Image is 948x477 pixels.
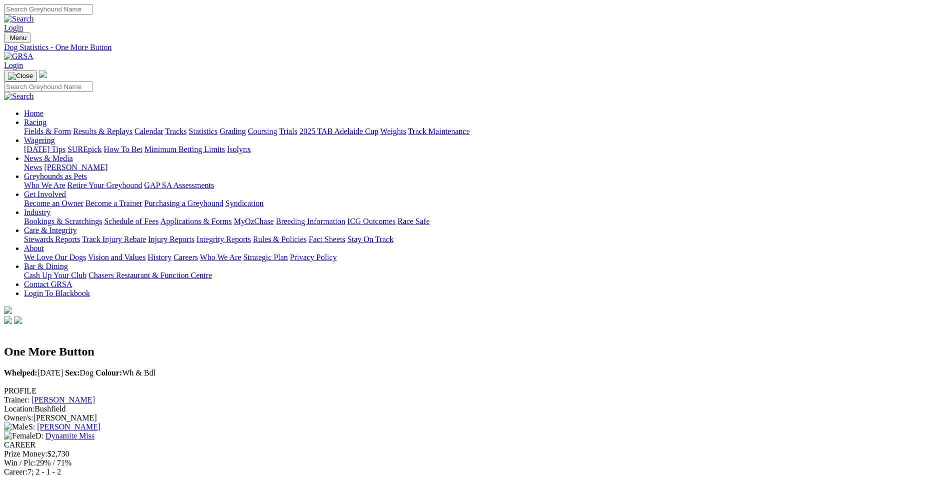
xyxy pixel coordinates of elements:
input: Search [4,4,92,14]
a: Breeding Information [276,217,345,225]
a: Login [4,61,23,69]
a: Care & Integrity [24,226,77,234]
a: Become an Owner [24,199,83,207]
b: Sex: [65,368,79,377]
a: Statistics [189,127,218,135]
a: Login [4,23,23,32]
button: Toggle navigation [4,32,30,43]
a: 2025 TAB Adelaide Cup [299,127,378,135]
a: We Love Our Dogs [24,253,86,261]
img: logo-grsa-white.png [4,306,12,314]
a: Wagering [24,136,55,144]
a: MyOzChase [234,217,274,225]
span: Location: [4,404,34,413]
div: News & Media [24,163,944,172]
a: Syndication [225,199,263,207]
a: Race Safe [397,217,429,225]
a: Rules & Policies [253,235,307,243]
a: Careers [173,253,198,261]
a: Contact GRSA [24,280,72,288]
span: [DATE] [4,368,63,377]
a: ICG Outcomes [347,217,395,225]
a: Industry [24,208,50,216]
img: twitter.svg [14,316,22,324]
a: Track Maintenance [408,127,470,135]
a: News & Media [24,154,73,162]
span: D: [4,431,43,440]
a: Fields & Form [24,127,71,135]
a: Get Involved [24,190,66,198]
div: 7; 2 - 1 - 2 [4,467,944,476]
a: Stay On Track [347,235,393,243]
img: Search [4,92,34,101]
b: Colour: [95,368,122,377]
a: Racing [24,118,46,126]
a: Privacy Policy [290,253,337,261]
a: Minimum Betting Limits [144,145,225,153]
a: Chasers Restaurant & Function Centre [88,271,212,279]
a: Become a Trainer [85,199,142,207]
a: Tracks [165,127,187,135]
span: Prize Money: [4,449,47,458]
a: [PERSON_NAME] [31,395,95,404]
a: Home [24,109,43,117]
a: Dynamite Miss [45,431,94,440]
div: [PERSON_NAME] [4,413,944,422]
img: GRSA [4,52,33,61]
div: Racing [24,127,944,136]
span: S: [4,422,35,431]
button: Toggle navigation [4,70,37,81]
h2: One More Button [4,345,944,358]
a: Schedule of Fees [104,217,158,225]
a: Injury Reports [148,235,194,243]
div: 29% / 71% [4,458,944,467]
img: logo-grsa-white.png [39,70,47,78]
img: facebook.svg [4,316,12,324]
a: [DATE] Tips [24,145,65,153]
div: PROFILE [4,386,944,395]
a: Track Injury Rebate [82,235,146,243]
img: Close [8,72,33,80]
span: Trainer: [4,395,29,404]
a: News [24,163,42,171]
div: Greyhounds as Pets [24,181,944,190]
img: Male [4,422,28,431]
a: Integrity Reports [196,235,251,243]
a: Applications & Forms [160,217,232,225]
a: Calendar [134,127,163,135]
div: Bushfield [4,404,944,413]
a: SUREpick [67,145,101,153]
a: Results & Replays [73,127,132,135]
a: Dog Statistics - One More Button [4,43,944,52]
a: About [24,244,44,252]
img: Female [4,431,35,440]
b: Whelped: [4,368,37,377]
a: [PERSON_NAME] [44,163,107,171]
span: Career: [4,467,27,476]
a: Bookings & Scratchings [24,217,102,225]
span: Menu [10,34,26,41]
a: Stewards Reports [24,235,80,243]
a: GAP SA Assessments [144,181,214,189]
div: CAREER [4,440,944,449]
img: Search [4,14,34,23]
div: Bar & Dining [24,271,944,280]
a: Retire Your Greyhound [67,181,142,189]
input: Search [4,81,92,92]
div: Wagering [24,145,944,154]
a: Purchasing a Greyhound [144,199,223,207]
span: Win / Plc: [4,458,36,467]
a: Greyhounds as Pets [24,172,87,180]
a: Strategic Plan [243,253,288,261]
a: Coursing [248,127,277,135]
div: $2,730 [4,449,944,458]
a: Grading [220,127,246,135]
div: About [24,253,944,262]
span: Wh & Bdl [95,368,155,377]
span: Owner/s: [4,413,33,422]
a: History [147,253,171,261]
div: Care & Integrity [24,235,944,244]
a: Login To Blackbook [24,289,90,297]
div: Get Involved [24,199,944,208]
